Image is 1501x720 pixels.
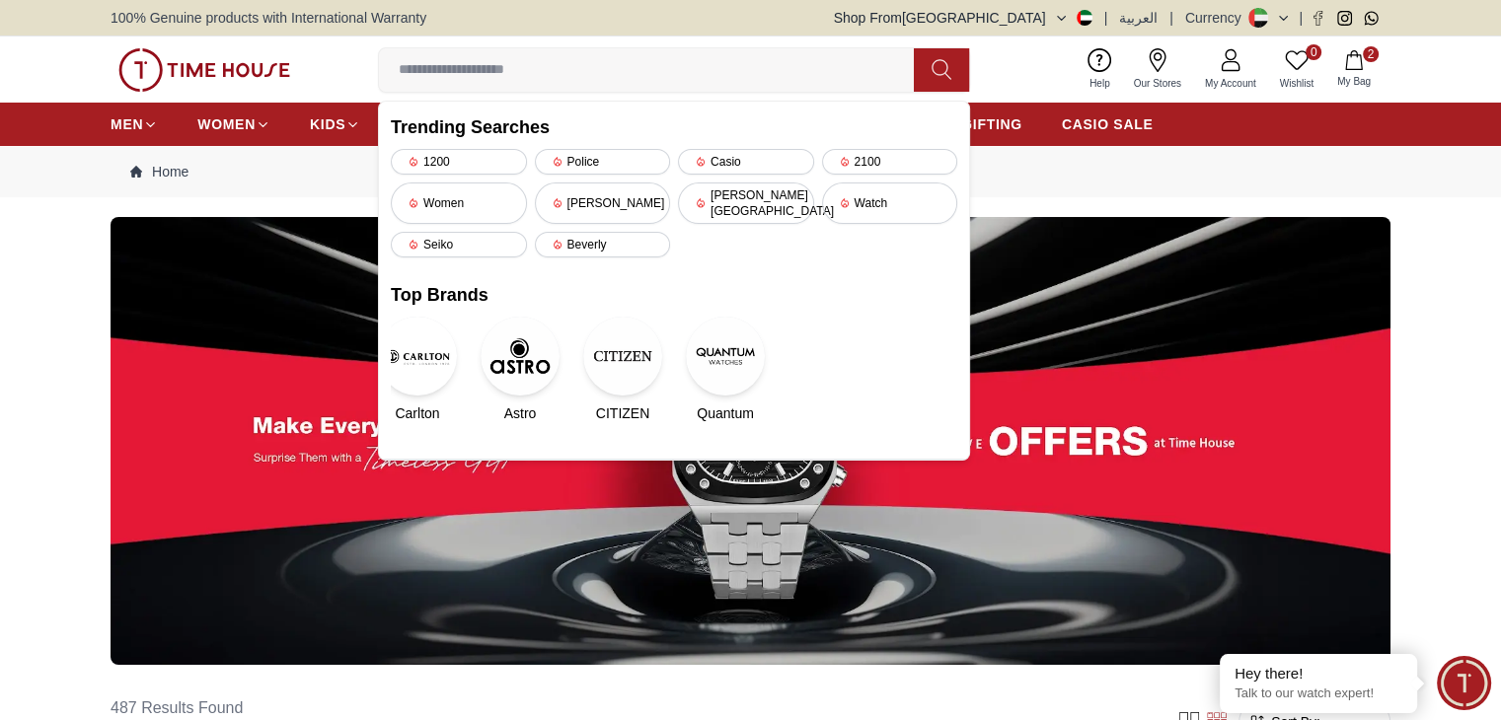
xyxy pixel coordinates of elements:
a: GIFTING [961,107,1022,142]
div: [PERSON_NAME] [535,182,671,224]
span: KIDS [310,114,345,134]
span: 100% Genuine products with International Warranty [111,8,426,28]
div: 2100 [822,149,958,175]
span: Help [1082,76,1118,91]
span: CITIZEN [596,403,649,423]
a: CarltonCarlton [391,317,444,423]
span: Our Stores [1126,76,1189,91]
div: Currency [1185,8,1249,28]
div: Seiko [391,232,527,257]
span: WOMEN [197,114,256,134]
div: Hey there! [1235,664,1402,684]
a: WOMEN [197,107,270,142]
div: Beverly [535,232,671,257]
a: CASIO SALE [1062,107,1154,142]
img: CITIZEN [583,317,662,396]
a: MEN [111,107,158,142]
span: GIFTING [961,114,1022,134]
span: | [1299,8,1303,28]
div: 1200 [391,149,527,175]
span: CASIO SALE [1062,114,1154,134]
span: My Bag [1329,74,1379,89]
div: [PERSON_NAME][GEOGRAPHIC_DATA] [678,182,814,224]
span: | [1104,8,1108,28]
a: 0Wishlist [1268,44,1325,95]
h2: Top Brands [391,281,957,309]
img: Quantum [686,317,765,396]
div: Chat Widget [1437,656,1491,710]
img: ... [118,48,290,92]
a: Instagram [1337,11,1352,26]
button: 2My Bag [1325,46,1383,93]
a: CITIZENCITIZEN [596,317,649,423]
a: AstroAstro [493,317,547,423]
a: Facebook [1311,11,1325,26]
div: Watch [822,182,958,224]
span: Wishlist [1272,76,1321,91]
div: Women [391,182,527,224]
span: Quantum [697,403,754,423]
img: Carlton [378,317,457,396]
span: My Account [1197,76,1264,91]
span: 2 [1363,46,1379,62]
span: Carlton [395,403,439,423]
img: ... [111,217,1390,665]
button: Shop From[GEOGRAPHIC_DATA] [834,8,1092,28]
span: | [1169,8,1173,28]
h2: Trending Searches [391,113,957,141]
nav: Breadcrumb [111,146,1390,197]
span: MEN [111,114,143,134]
a: KIDS [310,107,360,142]
div: Casio [678,149,814,175]
img: United Arab Emirates [1077,10,1092,26]
a: QuantumQuantum [699,317,752,423]
button: العربية [1119,8,1158,28]
div: Police [535,149,671,175]
span: 0 [1306,44,1321,60]
a: Home [130,162,188,181]
span: Astro [504,403,537,423]
a: Whatsapp [1364,11,1379,26]
p: Talk to our watch expert! [1235,685,1402,702]
img: Astro [481,317,560,396]
a: Our Stores [1122,44,1193,95]
a: Help [1078,44,1122,95]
